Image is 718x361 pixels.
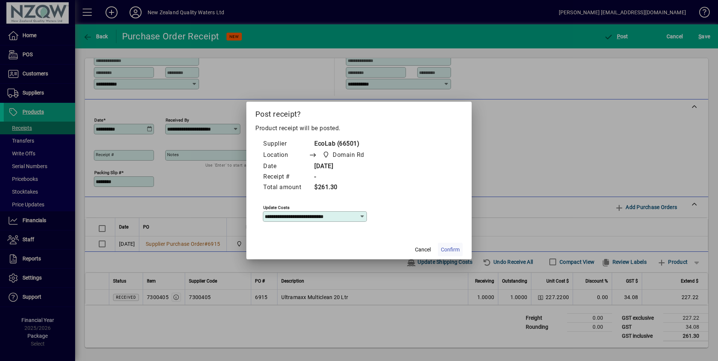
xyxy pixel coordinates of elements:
td: [DATE] [309,161,379,172]
td: $261.30 [309,182,379,193]
p: Product receipt will be posted. [255,124,463,133]
td: Date [263,161,309,172]
span: Cancel [415,246,431,254]
span: Confirm [441,246,460,254]
td: Supplier [263,139,309,149]
td: Receipt # [263,172,309,182]
span: Domain Rd [333,150,364,159]
mat-label: Update costs [263,205,290,210]
button: Cancel [411,243,435,256]
td: EcoLab (66501) [309,139,379,149]
td: Total amount [263,182,309,193]
h2: Post receipt? [246,102,472,123]
td: Location [263,149,309,161]
span: Domain Rd [320,150,367,160]
button: Confirm [438,243,463,256]
td: - [309,172,379,182]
